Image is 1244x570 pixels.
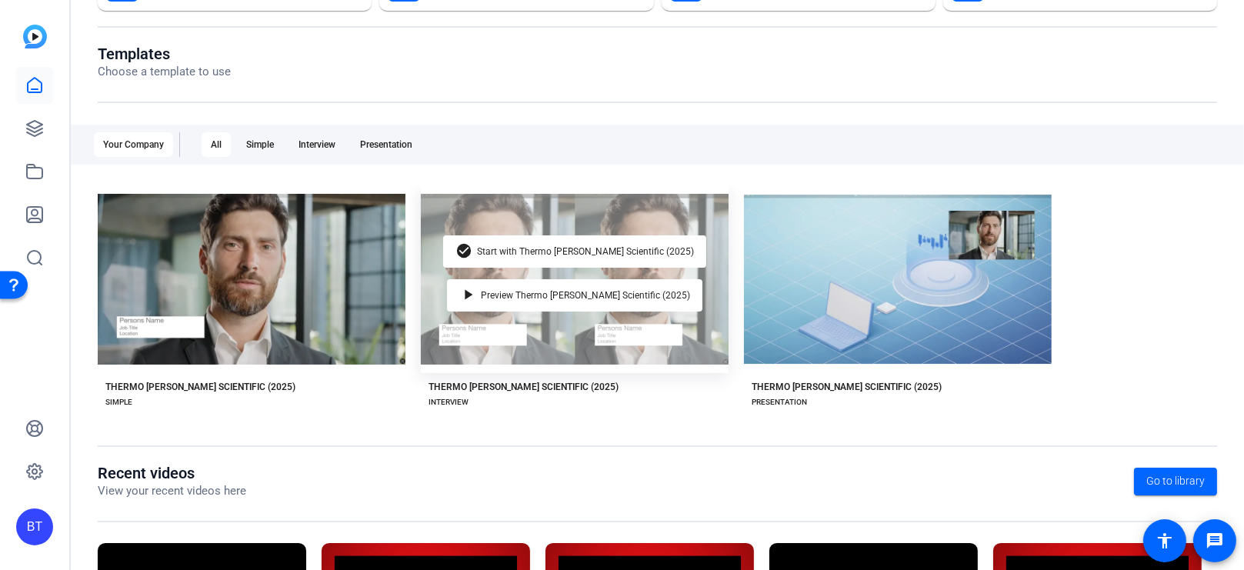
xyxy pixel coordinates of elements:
[94,132,173,157] div: Your Company
[455,242,474,261] mat-icon: check_circle
[752,381,942,393] div: THERMO [PERSON_NAME] SCIENTIFIC (2025)
[202,132,231,157] div: All
[752,396,807,408] div: PRESENTATION
[98,45,231,63] h1: Templates
[98,464,246,482] h1: Recent videos
[289,132,345,157] div: Interview
[98,63,231,81] p: Choose a template to use
[1156,532,1174,550] mat-icon: accessibility
[429,381,619,393] div: THERMO [PERSON_NAME] SCIENTIFIC (2025)
[459,286,478,305] mat-icon: play_arrow
[105,396,132,408] div: SIMPLE
[16,508,53,545] div: BT
[477,247,694,256] span: Start with Thermo [PERSON_NAME] Scientific (2025)
[1146,473,1205,489] span: Go to library
[237,132,283,157] div: Simple
[351,132,422,157] div: Presentation
[98,482,246,500] p: View your recent videos here
[105,381,295,393] div: THERMO [PERSON_NAME] SCIENTIFIC (2025)
[429,396,469,408] div: INTERVIEW
[481,291,690,300] span: Preview Thermo [PERSON_NAME] Scientific (2025)
[1134,468,1217,495] a: Go to library
[1206,532,1224,550] mat-icon: message
[23,25,47,48] img: blue-gradient.svg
